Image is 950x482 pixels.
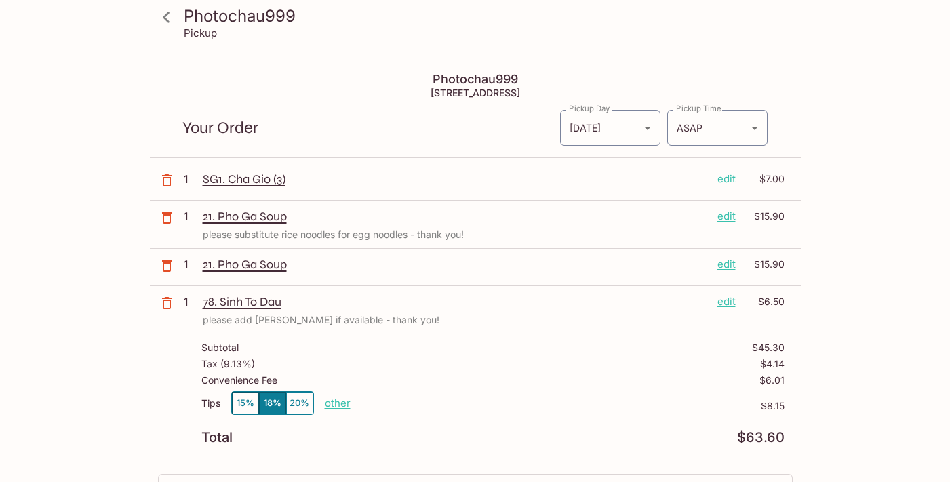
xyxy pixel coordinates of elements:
[201,431,233,444] p: Total
[717,172,736,186] p: edit
[203,315,785,325] p: please add [PERSON_NAME] if available - thank you!
[717,209,736,224] p: edit
[667,110,768,146] div: ASAP
[184,172,197,186] p: 1
[184,209,197,224] p: 1
[232,392,259,414] button: 15%
[201,342,239,353] p: Subtotal
[184,257,197,272] p: 1
[201,375,277,386] p: Convenience Fee
[569,103,610,114] label: Pickup Day
[286,392,313,414] button: 20%
[150,72,801,87] h4: Photochau999
[203,294,707,309] p: 78. Sinh To Dau
[717,294,736,309] p: edit
[717,257,736,272] p: edit
[201,359,255,369] p: Tax ( 9.13% )
[744,172,785,186] p: $7.00
[203,209,707,224] p: 21. Pho Ga Soup
[203,229,785,240] p: please substitute rice noodles for egg noodles - thank you!
[203,172,707,186] p: SG1. Cha Gio (3)
[560,110,660,146] div: [DATE]
[184,294,197,309] p: 1
[325,397,351,409] button: other
[259,392,286,414] button: 18%
[203,257,707,272] p: 21. Pho Ga Soup
[184,26,217,39] p: Pickup
[201,398,220,409] p: Tips
[150,87,801,98] h5: [STREET_ADDRESS]
[182,121,559,134] p: Your Order
[184,5,790,26] h3: Photochau999
[744,294,785,309] p: $6.50
[737,431,785,444] p: $63.60
[760,359,785,369] p: $4.14
[744,257,785,272] p: $15.90
[676,103,721,114] label: Pickup Time
[752,342,785,353] p: $45.30
[759,375,785,386] p: $6.01
[351,401,785,411] p: $8.15
[744,209,785,224] p: $15.90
